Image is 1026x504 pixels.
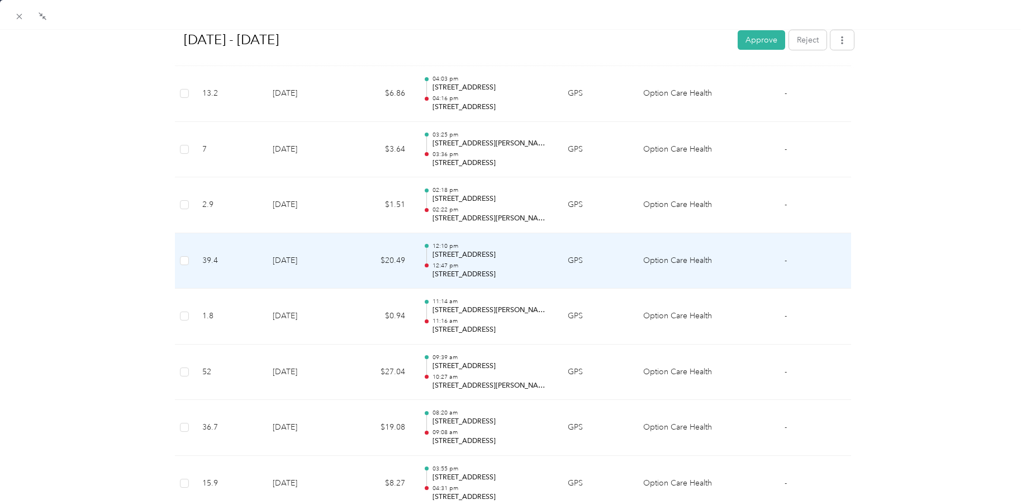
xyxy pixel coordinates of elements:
[433,150,550,158] p: 03:36 pm
[433,270,550,280] p: [STREET_ADDRESS]
[193,66,264,122] td: 13.2
[433,102,550,112] p: [STREET_ADDRESS]
[433,242,550,250] p: 12:10 pm
[785,422,787,432] span: -
[433,194,550,204] p: [STREET_ADDRESS]
[559,400,634,456] td: GPS
[433,325,550,335] p: [STREET_ADDRESS]
[345,289,414,345] td: $0.94
[634,177,721,233] td: Option Care Health
[789,30,826,49] button: Reject
[634,66,721,122] td: Option Care Health
[634,400,721,456] td: Option Care Health
[433,250,550,260] p: [STREET_ADDRESS]
[345,233,414,289] td: $20.49
[433,214,550,224] p: [STREET_ADDRESS][PERSON_NAME][PERSON_NAME]
[264,400,345,456] td: [DATE]
[433,75,550,83] p: 04:03 pm
[433,305,550,315] p: [STREET_ADDRESS][PERSON_NAME][PERSON_NAME]
[634,233,721,289] td: Option Care Health
[433,262,550,270] p: 12:47 pm
[433,158,550,168] p: [STREET_ADDRESS]
[785,367,787,376] span: -
[785,144,787,154] span: -
[433,409,550,417] p: 08:20 am
[634,289,721,345] td: Option Care Health
[433,473,550,483] p: [STREET_ADDRESS]
[559,66,634,122] td: GPS
[433,492,550,502] p: [STREET_ADDRESS]
[634,345,721,401] td: Option Care Health
[193,122,264,178] td: 7
[193,345,264,401] td: 52
[433,131,550,139] p: 03:25 pm
[433,361,550,371] p: [STREET_ADDRESS]
[634,122,721,178] td: Option Care Health
[785,88,787,98] span: -
[785,478,787,488] span: -
[559,345,634,401] td: GPS
[264,233,345,289] td: [DATE]
[433,428,550,436] p: 09:08 am
[193,177,264,233] td: 2.9
[264,177,345,233] td: [DATE]
[264,345,345,401] td: [DATE]
[433,298,550,305] p: 11:14 am
[559,233,634,289] td: GPS
[433,484,550,492] p: 04:31 pm
[785,256,787,265] span: -
[345,400,414,456] td: $19.08
[433,95,550,102] p: 04:16 pm
[433,417,550,427] p: [STREET_ADDRESS]
[738,30,785,49] button: Approve
[559,289,634,345] td: GPS
[433,373,550,381] p: 10:27 am
[559,177,634,233] td: GPS
[264,66,345,122] td: [DATE]
[433,354,550,361] p: 09:39 am
[264,122,345,178] td: [DATE]
[193,233,264,289] td: 39.4
[433,465,550,473] p: 03:55 pm
[785,311,787,321] span: -
[433,436,550,446] p: [STREET_ADDRESS]
[345,122,414,178] td: $3.64
[963,441,1026,504] iframe: Everlance-gr Chat Button Frame
[433,186,550,194] p: 02:18 pm
[433,381,550,391] p: [STREET_ADDRESS][PERSON_NAME][PERSON_NAME]
[193,289,264,345] td: 1.8
[559,122,634,178] td: GPS
[433,206,550,214] p: 02:22 pm
[172,26,730,53] h1: Sep 1 - 30, 2025
[433,317,550,325] p: 11:16 am
[345,177,414,233] td: $1.51
[264,289,345,345] td: [DATE]
[345,66,414,122] td: $6.86
[433,139,550,149] p: [STREET_ADDRESS][PERSON_NAME][PERSON_NAME]
[345,345,414,401] td: $27.04
[193,400,264,456] td: 36.7
[785,200,787,209] span: -
[433,83,550,93] p: [STREET_ADDRESS]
